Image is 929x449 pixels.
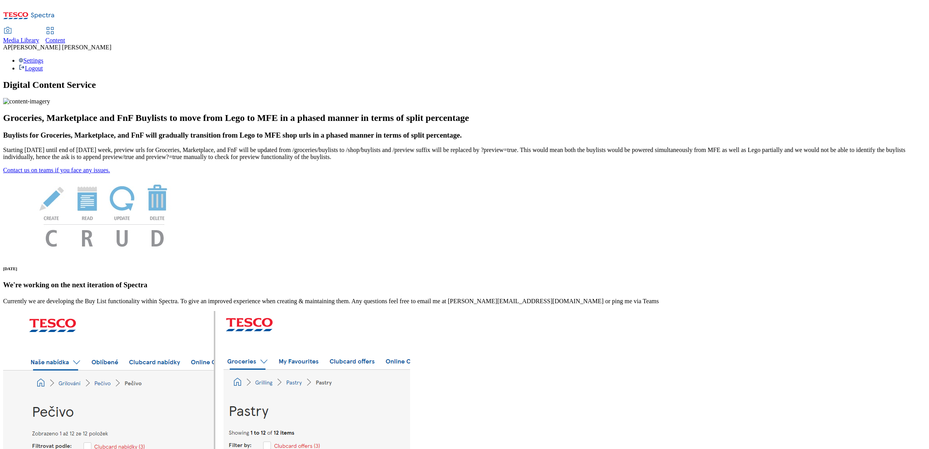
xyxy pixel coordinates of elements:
[45,28,65,44] a: Content
[3,131,926,140] h3: Buylists for Groceries, Marketplace, and FnF will gradually transition from Lego to MFE shop urls...
[3,281,926,289] h3: We're working on the next iteration of Spectra
[45,37,65,44] span: Content
[3,44,11,51] span: AP
[3,147,926,161] p: Starting [DATE] until end of [DATE] week, preview urls for Groceries, Marketplace, and FnF will b...
[3,167,110,173] a: Contact us on teams if you face any issues.
[3,98,50,105] img: content-imagery
[3,113,926,123] h2: Groceries, Marketplace and FnF Buylists to move from Lego to MFE in a phased manner in terms of s...
[19,65,43,72] a: Logout
[3,37,39,44] span: Media Library
[3,28,39,44] a: Media Library
[19,57,44,64] a: Settings
[3,174,205,255] img: News Image
[3,266,926,271] h6: [DATE]
[3,298,926,305] p: Currently we are developing the Buy List functionality within Spectra. To give an improved experi...
[11,44,111,51] span: [PERSON_NAME] [PERSON_NAME]
[3,80,926,90] h1: Digital Content Service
